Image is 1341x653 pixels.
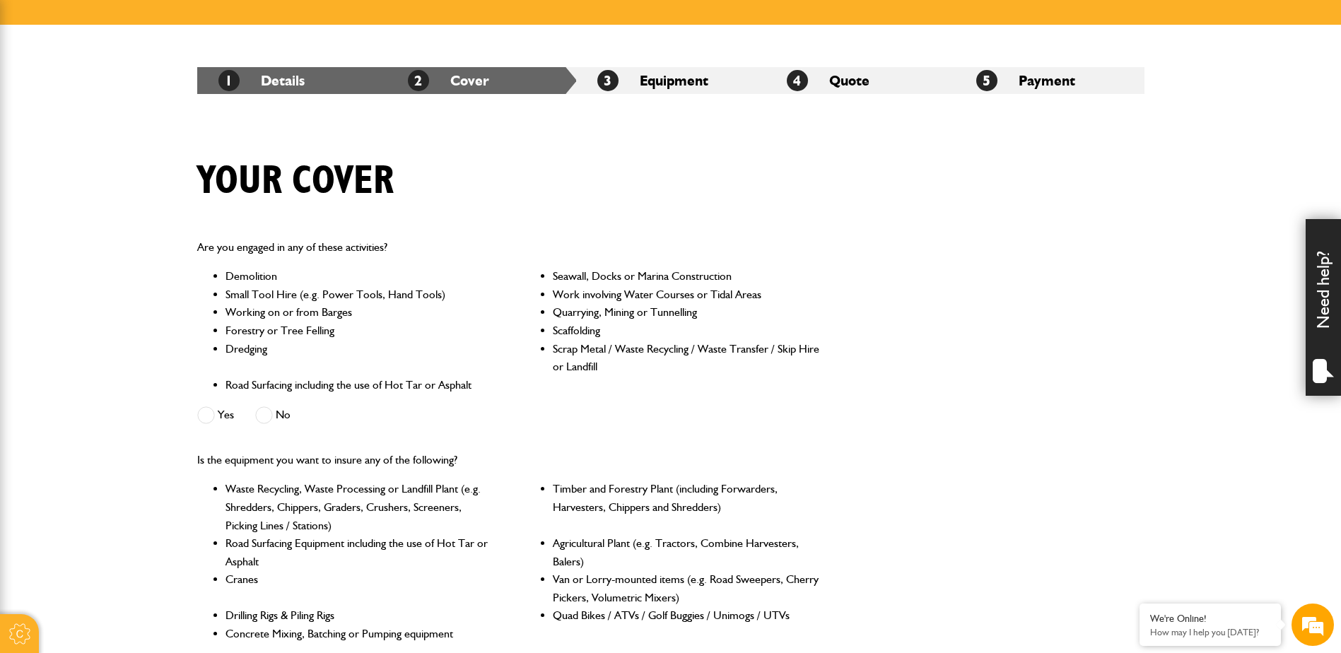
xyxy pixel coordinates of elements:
[955,67,1144,94] li: Payment
[766,67,955,94] li: Quote
[553,286,821,304] li: Work involving Water Courses or Tidal Areas
[553,606,821,625] li: Quad Bikes / ATVs / Golf Buggies / Unimogs / UTVs
[553,534,821,570] li: Agricultural Plant (e.g. Tractors, Combine Harvesters, Balers)
[226,606,493,625] li: Drilling Rigs & Piling Rigs
[226,340,493,376] li: Dredging
[197,406,234,424] label: Yes
[226,286,493,304] li: Small Tool Hire (e.g. Power Tools, Hand Tools)
[226,267,493,286] li: Demolition
[553,322,821,340] li: Scaffolding
[226,376,493,394] li: Road Surfacing including the use of Hot Tar or Asphalt
[226,534,493,570] li: Road Surfacing Equipment including the use of Hot Tar or Asphalt
[976,70,997,91] span: 5
[226,303,493,322] li: Working on or from Barges
[387,67,576,94] li: Cover
[197,158,394,205] h1: Your cover
[197,451,821,469] p: Is the equipment you want to insure any of the following?
[255,406,291,424] label: No
[1306,219,1341,396] div: Need help?
[553,480,821,534] li: Timber and Forestry Plant (including Forwarders, Harvesters, Chippers and Shredders)
[218,70,240,91] span: 1
[787,70,808,91] span: 4
[576,67,766,94] li: Equipment
[226,570,493,606] li: Cranes
[226,480,493,534] li: Waste Recycling, Waste Processing or Landfill Plant (e.g. Shredders, Chippers, Graders, Crushers,...
[553,303,821,322] li: Quarrying, Mining or Tunnelling
[553,267,821,286] li: Seawall, Docks or Marina Construction
[197,238,821,257] p: Are you engaged in any of these activities?
[226,625,493,643] li: Concrete Mixing, Batching or Pumping equipment
[1150,613,1270,625] div: We're Online!
[408,70,429,91] span: 2
[218,72,305,89] a: 1Details
[1150,627,1270,637] p: How may I help you today?
[553,570,821,606] li: Van or Lorry-mounted items (e.g. Road Sweepers, Cherry Pickers, Volumetric Mixers)
[597,70,619,91] span: 3
[226,322,493,340] li: Forestry or Tree Felling
[553,340,821,376] li: Scrap Metal / Waste Recycling / Waste Transfer / Skip Hire or Landfill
